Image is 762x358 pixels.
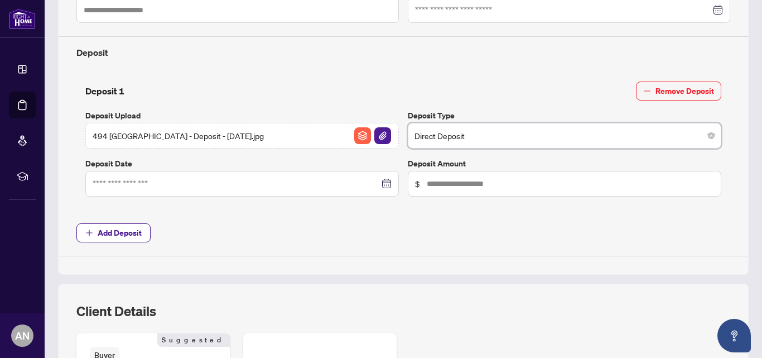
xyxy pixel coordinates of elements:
span: Suggested [157,333,230,347]
button: Open asap [717,319,751,352]
span: $ [415,178,420,190]
span: 494 [GEOGRAPHIC_DATA] - Deposit - [DATE].jpgFile ArchiveFile Attachement [85,123,399,149]
span: minus [643,87,651,95]
label: Deposit Amount [408,157,721,170]
h2: Client Details [76,302,156,320]
span: 494 [GEOGRAPHIC_DATA] - Deposit - [DATE].jpg [93,130,264,142]
button: File Attachement [374,127,392,145]
label: Deposit Type [408,109,721,122]
span: close-circle [708,132,715,139]
img: File Attachement [374,127,391,144]
span: Direct Deposit [414,125,715,146]
span: Add Deposit [98,224,142,242]
label: Deposit Upload [85,109,399,122]
button: Remove Deposit [636,82,721,101]
img: File Archive [354,127,371,144]
span: Remove Deposit [655,82,714,100]
button: File Archive [354,127,372,145]
h4: Deposit 1 [85,84,124,98]
button: Add Deposit [76,223,151,242]
span: plus [85,229,93,237]
span: AN [15,328,30,343]
label: Deposit Date [85,157,399,170]
h4: Deposit [76,46,730,59]
img: logo [9,8,36,29]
